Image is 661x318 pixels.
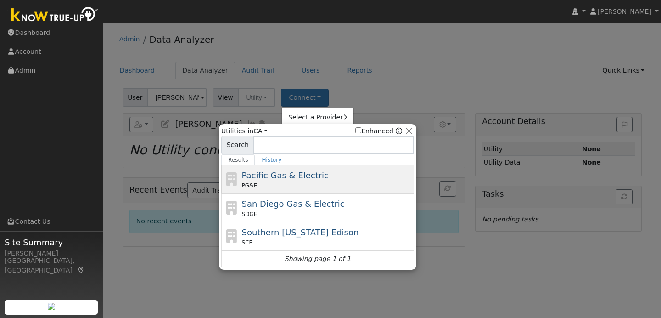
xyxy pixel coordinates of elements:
span: [PERSON_NAME] [598,8,651,15]
img: retrieve [48,303,55,310]
a: Map [77,267,85,274]
div: [GEOGRAPHIC_DATA], [GEOGRAPHIC_DATA] [5,256,98,275]
span: San Diego Gas & Electric [242,199,345,209]
span: Site Summary [5,236,98,249]
a: CA [253,127,268,135]
span: Pacific Gas & Electric [242,170,329,180]
span: PG&E [242,182,257,190]
a: Enhanced Providers [396,127,402,135]
img: Know True-Up [7,5,103,26]
span: Search [221,136,254,154]
span: Southern [US_STATE] Edison [242,227,359,237]
a: History [255,154,288,165]
span: SDGE [242,210,258,218]
a: Results [221,154,255,165]
i: Showing page 1 of 1 [285,254,351,264]
span: SCE [242,238,253,247]
input: Enhanced [355,127,361,133]
label: Enhanced [355,126,393,136]
a: Select a Provider [282,111,353,124]
span: Show enhanced providers [355,126,402,136]
div: [PERSON_NAME] [5,249,98,258]
span: Utilities in [221,126,268,136]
